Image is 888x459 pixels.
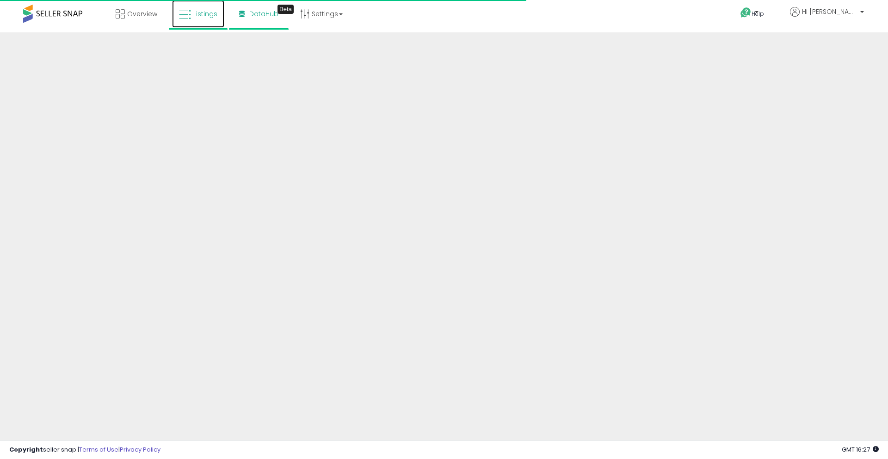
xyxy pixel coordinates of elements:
[120,445,160,454] a: Privacy Policy
[277,5,294,14] div: Tooltip anchor
[802,7,857,16] span: Hi [PERSON_NAME]
[249,9,278,19] span: DataHub
[752,10,764,18] span: Help
[842,445,879,454] span: 2025-10-14 16:27 GMT
[193,9,217,19] span: Listings
[790,7,864,28] a: Hi [PERSON_NAME]
[9,446,160,454] div: seller snap | |
[9,445,43,454] strong: Copyright
[79,445,118,454] a: Terms of Use
[127,9,157,19] span: Overview
[740,7,752,19] i: Get Help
